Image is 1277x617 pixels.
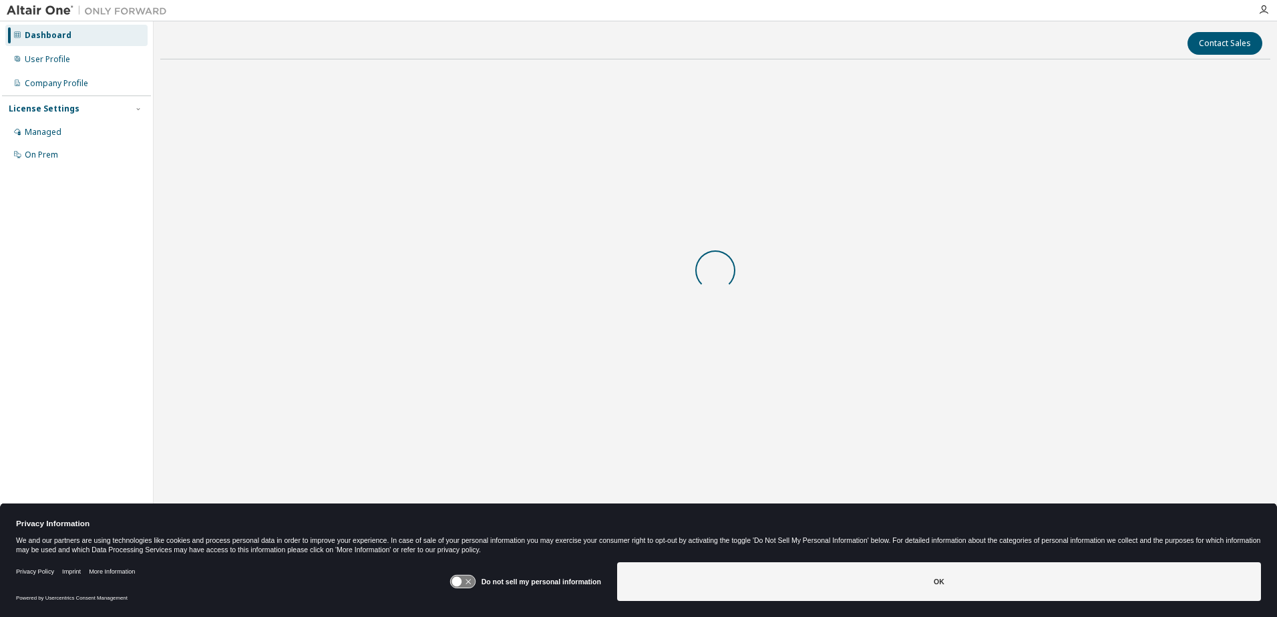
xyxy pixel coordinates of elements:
button: Contact Sales [1188,32,1262,55]
div: License Settings [9,104,79,114]
img: Altair One [7,4,174,17]
div: User Profile [25,54,70,65]
div: Company Profile [25,78,88,89]
div: Dashboard [25,30,71,41]
div: On Prem [25,150,58,160]
div: Managed [25,127,61,138]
